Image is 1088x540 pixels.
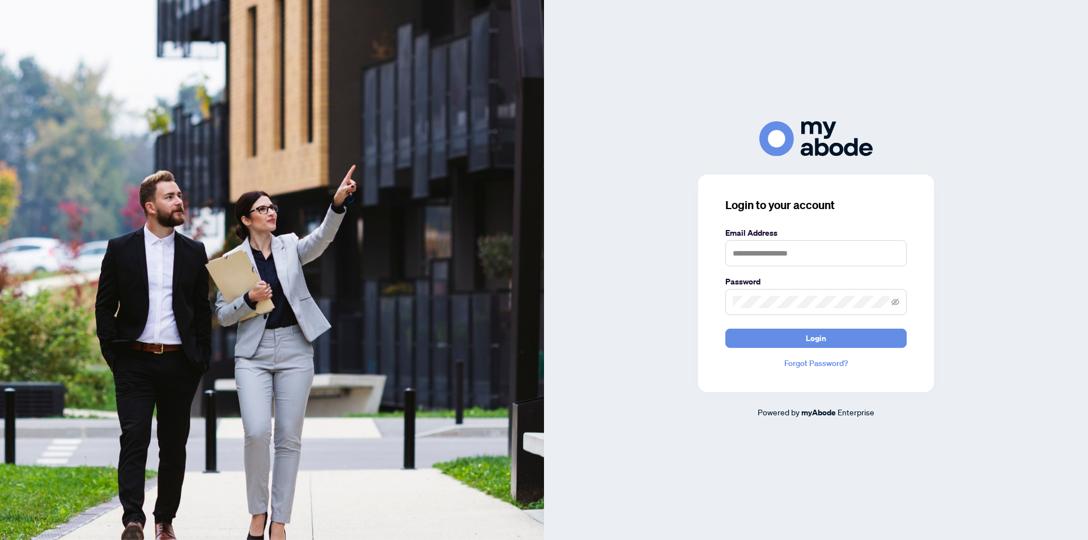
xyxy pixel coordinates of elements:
span: Login [806,329,826,347]
span: eye-invisible [891,298,899,306]
span: Powered by [758,407,800,417]
a: myAbode [801,406,836,419]
button: Login [725,329,907,348]
span: Enterprise [838,407,874,417]
label: Password [725,275,907,288]
img: ma-logo [759,121,873,156]
a: Forgot Password? [725,357,907,369]
h3: Login to your account [725,197,907,213]
label: Email Address [725,227,907,239]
